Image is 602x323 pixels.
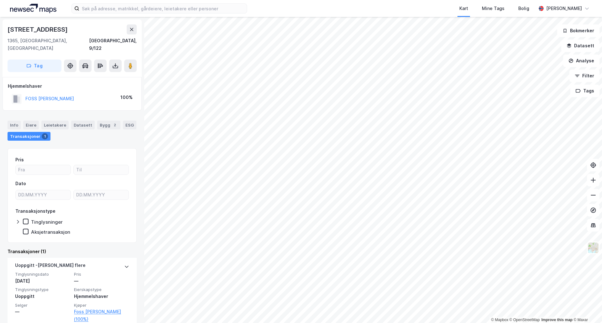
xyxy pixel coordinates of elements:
div: 100% [120,94,133,101]
div: [DATE] [15,277,70,285]
span: Pris [74,272,129,277]
div: Eiere [23,121,39,129]
div: [STREET_ADDRESS] [8,24,69,34]
div: Leietakere [41,121,69,129]
div: Transaksjoner (1) [8,248,137,255]
a: OpenStreetMap [510,318,540,322]
span: Tinglysningsdato [15,272,70,277]
div: Uoppgitt [15,293,70,300]
img: Z [587,242,599,254]
img: logo.a4113a55bc3d86da70a041830d287a7e.svg [10,4,56,13]
div: Kart [459,5,468,12]
button: Bokmerker [557,24,599,37]
div: 1 [42,133,48,139]
div: Hjemmelshaver [8,82,136,90]
div: Transaksjonstype [15,207,55,215]
div: Mine Tags [482,5,504,12]
input: Søk på adresse, matrikkel, gårdeiere, leietakere eller personer [79,4,247,13]
div: Bygg [97,121,120,129]
div: [PERSON_NAME] [546,5,582,12]
button: Tag [8,60,61,72]
button: Filter [569,70,599,82]
button: Tags [570,85,599,97]
span: Kjøper [74,303,129,308]
div: Uoppgitt - [PERSON_NAME] flere [15,262,86,272]
input: Fra [16,165,71,175]
div: Aksjetransaksjon [31,229,70,235]
div: Transaksjoner [8,132,50,141]
div: [GEOGRAPHIC_DATA], 9/122 [89,37,137,52]
div: Dato [15,180,26,187]
input: Til [74,165,129,175]
div: 2 [112,122,118,128]
a: Improve this map [541,318,573,322]
input: DD.MM.YYYY [16,190,71,200]
div: 1365, [GEOGRAPHIC_DATA], [GEOGRAPHIC_DATA] [8,37,89,52]
button: Analyse [563,55,599,67]
a: Foss [PERSON_NAME] (100%) [74,308,129,323]
button: Datasett [561,39,599,52]
div: Pris [15,156,24,164]
div: — [74,277,129,285]
div: ESG [123,121,136,129]
a: Mapbox [491,318,508,322]
span: Tinglysningstype [15,287,70,292]
iframe: Chat Widget [571,293,602,323]
div: — [15,308,70,315]
div: Hjemmelshaver [74,293,129,300]
span: Selger [15,303,70,308]
span: Eierskapstype [74,287,129,292]
div: Datasett [71,121,95,129]
input: DD.MM.YYYY [74,190,129,200]
div: Bolig [518,5,529,12]
div: Info [8,121,21,129]
div: Tinglysninger [31,219,63,225]
div: Kontrollprogram for chat [571,293,602,323]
